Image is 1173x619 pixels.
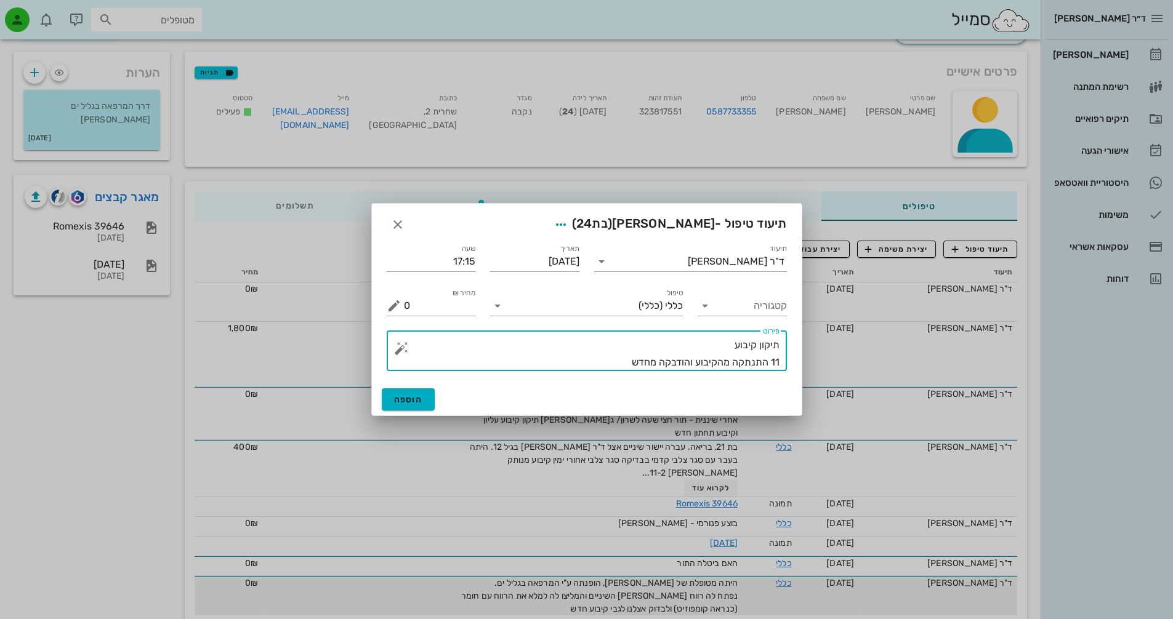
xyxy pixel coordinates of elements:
[594,252,787,271] div: תיעודד"ר [PERSON_NAME]
[572,216,613,231] span: (בת )
[688,256,784,267] div: ד"ר [PERSON_NAME]
[382,388,435,410] button: הוספה
[560,244,579,254] label: תאריך
[667,289,683,298] label: טיפול
[453,289,476,298] label: מחיר ₪
[387,298,401,313] button: מחיר ₪ appended action
[550,214,787,236] span: תיעוד טיפול -
[612,216,715,231] span: [PERSON_NAME]
[576,216,592,231] span: 24
[462,244,476,254] label: שעה
[394,394,423,405] span: הוספה
[770,244,787,254] label: תיעוד
[665,300,683,311] span: כללי
[639,300,663,311] span: (כללי)
[763,327,780,336] label: פירוט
